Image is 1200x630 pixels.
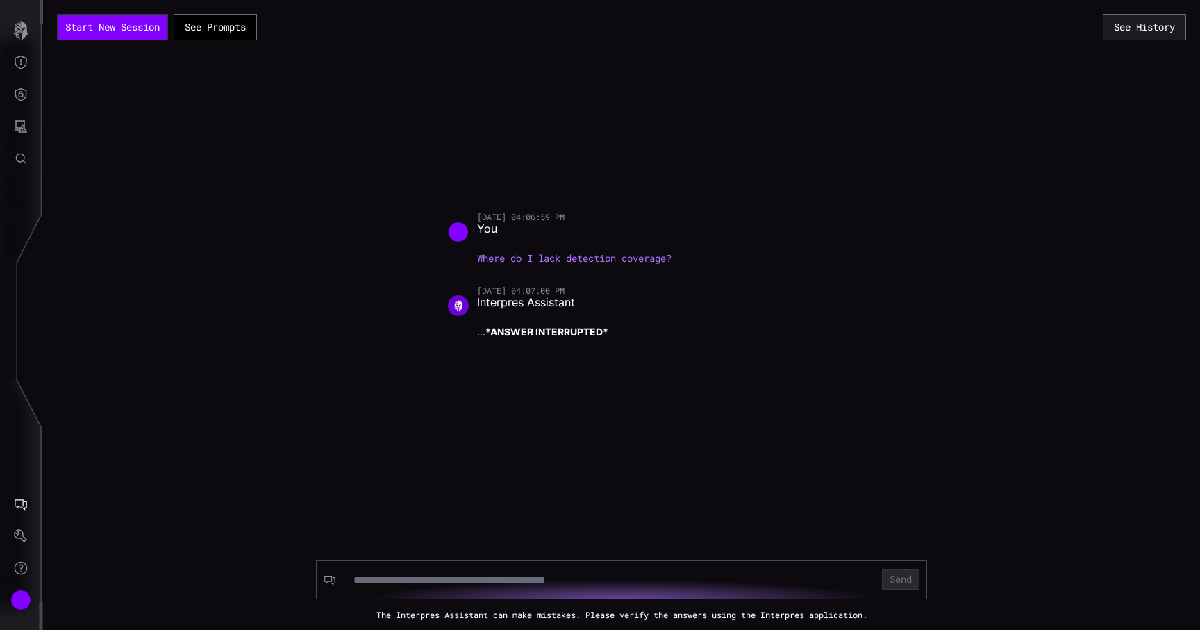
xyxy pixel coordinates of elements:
span: Interpres Assistant [477,295,575,316]
button: See History [1103,14,1186,40]
p: ... [477,326,781,338]
button: Start New Session [58,15,167,40]
button: Send [882,569,919,590]
a: Start New Session [57,14,168,40]
button: See Prompts [174,14,257,40]
time: [DATE] 04:06:59 PM [477,211,565,222]
div: The Interpres Assistant can make mistakes. Please verify the answers using the Interpres applicat... [316,610,927,620]
time: [DATE] 04:07:00 PM [477,285,565,296]
strong: *ANSWER INTERRUPTED* [485,326,608,338]
p: Where do I lack detection coverage? [477,252,781,265]
span: You [477,222,497,242]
